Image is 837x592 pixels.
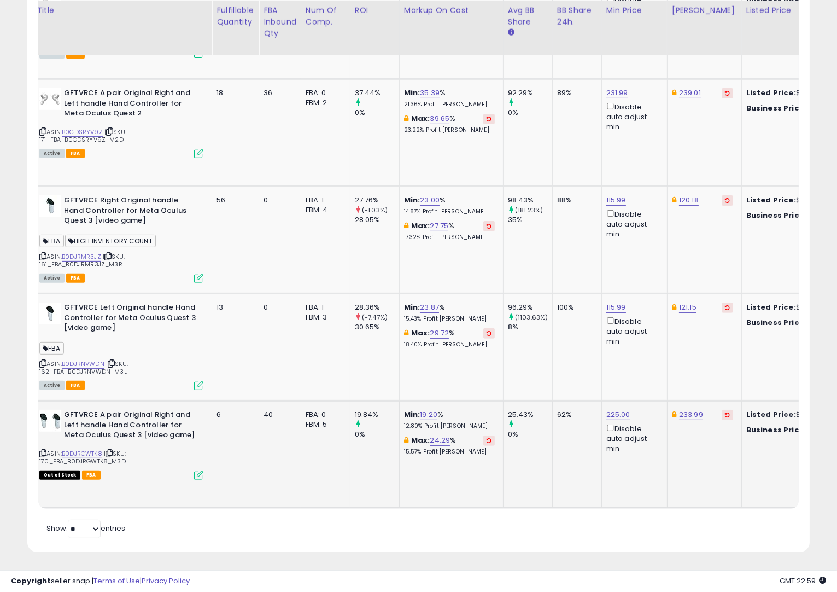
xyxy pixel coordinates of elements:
[420,302,439,313] a: 23.87
[404,5,499,16] div: Markup on Cost
[64,303,197,336] b: GFTVRCE Left Original handle Hand Controller for Meta Oculus Quest 3 [video game]
[430,435,450,446] a: 24.29
[39,88,61,110] img: 31t9C2rg2cL._SL40_.jpg
[62,359,104,369] a: B0DJRNVWDN
[404,114,495,134] div: %
[420,409,437,420] a: 19.20
[746,409,796,420] b: Listed Price:
[606,315,659,346] div: Disable auto adjust min
[404,126,495,134] p: 23.22% Profit [PERSON_NAME]
[264,195,292,205] div: 0
[672,89,676,96] i: This overrides the store level Dynamic Max Price for this listing
[65,235,156,247] span: HIGH INVENTORY COUNT
[306,5,346,28] div: Num of Comp.
[355,5,395,16] div: ROI
[746,195,837,205] div: $120.18
[39,471,80,480] span: All listings that are currently out of stock and unavailable for purchase on Amazon
[606,422,659,454] div: Disable auto adjust min
[606,88,628,98] a: 231.99
[39,410,61,432] img: 31P9kki5PTL._SL40_.jpg
[399,1,503,55] th: The percentage added to the cost of goods (COGS) that forms the calculator for Min & Max prices.
[746,210,806,220] b: Business Price:
[411,328,430,338] b: Max:
[746,425,837,435] div: $231.65
[679,409,703,420] a: 233.99
[746,425,806,435] b: Business Price:
[39,149,65,158] span: All listings currently available for purchase on Amazon
[306,312,342,322] div: FBM: 3
[508,108,552,118] div: 0%
[508,430,552,439] div: 0%
[39,195,61,217] img: 31DwJkzjrSL._SL40_.jpg
[39,88,203,157] div: ASIN:
[746,103,806,113] b: Business Price:
[430,113,450,124] a: 39.65
[420,88,440,98] a: 35.39
[780,576,826,586] span: 2025-10-11 22:59 GMT
[404,409,420,420] b: Min:
[306,195,342,205] div: FBA: 1
[264,410,292,420] div: 40
[62,449,102,458] a: B0DJRGWTK8
[216,195,250,205] div: 56
[37,5,207,16] div: Title
[746,318,837,328] div: $119.94
[216,303,250,312] div: 13
[404,410,495,430] div: %
[82,471,101,480] span: FBA
[411,220,430,231] b: Max:
[420,195,440,206] a: 23.00
[39,449,126,466] span: | SKU: 170_FBA_B0DJRGWTK8_M3D
[39,252,125,269] span: | SKU: 161_FBA_B0DJRMR3JZ_M3R
[264,5,296,39] div: FBA inbound Qty
[557,88,593,98] div: 89%
[557,410,593,420] div: 62%
[64,195,197,229] b: GFTVRCE Right Original handle Hand Controller for Meta Oculus Quest 3 [video game]
[66,274,85,283] span: FBA
[404,115,408,122] i: This overrides the store level max markup for this listing
[746,88,837,98] div: $238.82
[515,206,543,214] small: (181.23%)
[508,88,552,98] div: 92.29%
[355,88,399,98] div: 37.44%
[64,88,197,121] b: GFTVRCE A pair Original Right and Left handle Hand Controller for Meta Oculus Quest 2
[404,195,420,205] b: Min:
[264,303,292,312] div: 0
[746,103,837,113] div: $236.43
[557,5,597,28] div: BB Share 24h.
[39,303,61,324] img: 21U2KliTEPL._SL40_.jpg
[355,303,399,312] div: 28.36%
[64,410,197,443] b: GFTVRCE A pair Original Right and Left handle Hand Controller for Meta Oculus Quest 3 [video game]
[557,303,593,312] div: 100%
[679,195,699,206] a: 120.18
[404,315,495,323] p: 15.43% Profit [PERSON_NAME]
[62,127,103,137] a: B0CDSRYV9Z
[746,302,796,312] b: Listed Price:
[216,410,250,420] div: 6
[508,5,548,28] div: Avg BB Share
[39,342,64,355] span: FBA
[39,235,64,247] span: FBA
[355,195,399,205] div: 27.76%
[746,211,837,220] div: $118.98
[306,420,342,430] div: FBM: 5
[306,205,342,215] div: FBM: 4
[606,302,626,313] a: 115.99
[404,208,495,216] p: 14.87% Profit [PERSON_NAME]
[411,113,430,124] b: Max:
[355,430,399,439] div: 0%
[404,422,495,430] p: 12.80% Profit [PERSON_NAME]
[39,381,65,390] span: All listings currently available for purchase on Amazon
[508,215,552,225] div: 35%
[264,88,292,98] div: 36
[66,381,85,390] span: FBA
[430,328,449,339] a: 29.72
[404,328,495,349] div: %
[39,274,65,283] span: All listings currently available for purchase on Amazon
[508,195,552,205] div: 98.43%
[746,88,796,98] b: Listed Price:
[355,322,399,332] div: 30.65%
[142,576,190,586] a: Privacy Policy
[39,195,203,282] div: ASIN:
[746,303,837,312] div: $121.15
